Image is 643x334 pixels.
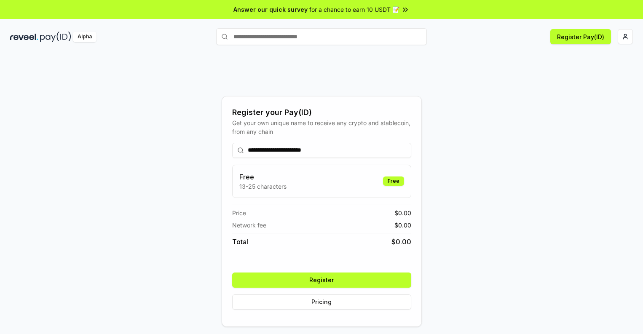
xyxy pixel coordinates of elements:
[383,176,404,186] div: Free
[232,273,411,288] button: Register
[309,5,399,14] span: for a chance to earn 10 USDT 📝
[232,118,411,136] div: Get your own unique name to receive any crypto and stablecoin, from any chain
[394,208,411,217] span: $ 0.00
[232,208,246,217] span: Price
[232,107,411,118] div: Register your Pay(ID)
[232,221,266,230] span: Network fee
[394,221,411,230] span: $ 0.00
[232,294,411,310] button: Pricing
[239,172,287,182] h3: Free
[233,5,308,14] span: Answer our quick survey
[239,182,287,191] p: 13-25 characters
[232,237,248,247] span: Total
[73,32,96,42] div: Alpha
[391,237,411,247] span: $ 0.00
[40,32,71,42] img: pay_id
[550,29,611,44] button: Register Pay(ID)
[10,32,38,42] img: reveel_dark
